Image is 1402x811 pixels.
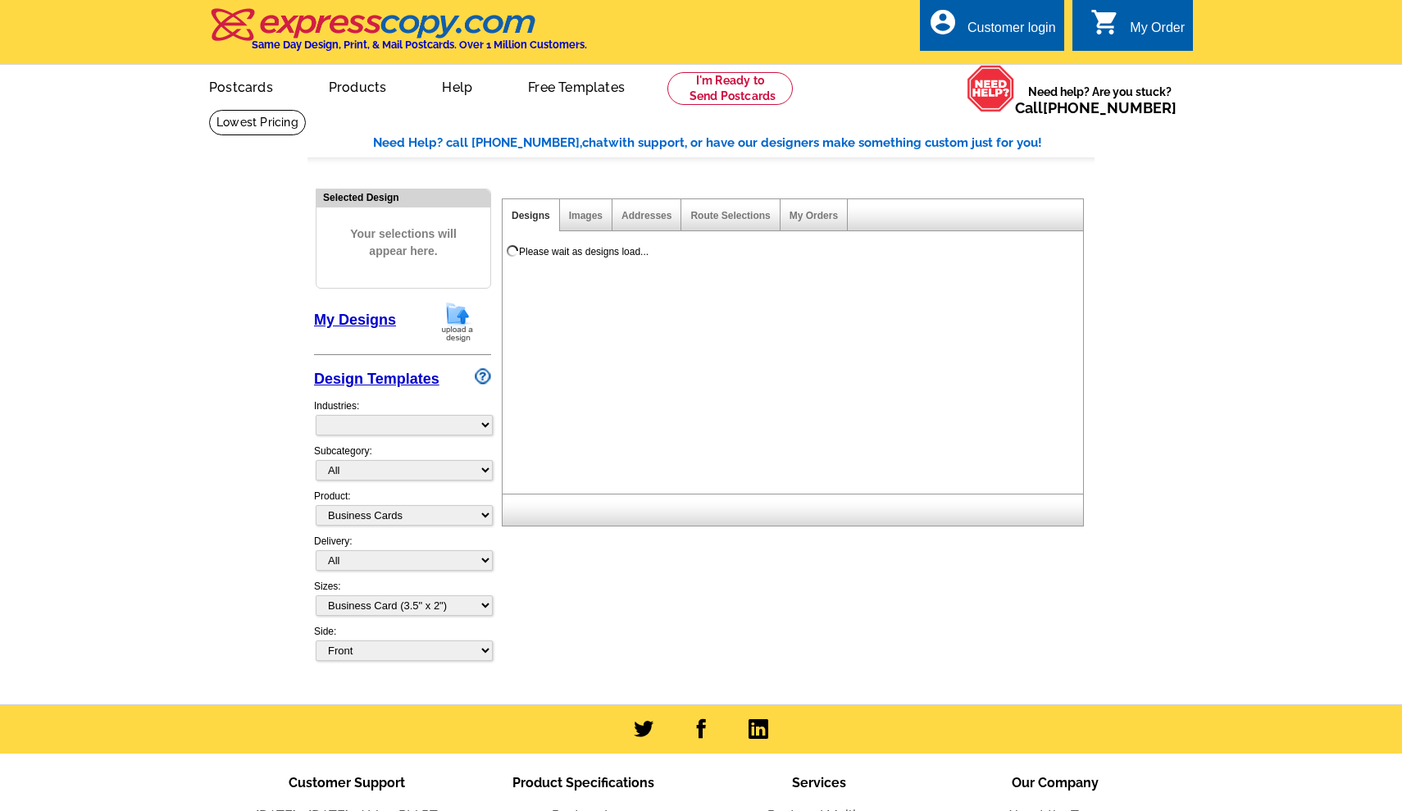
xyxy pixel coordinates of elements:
i: shopping_cart [1090,7,1120,37]
a: Designs [512,210,550,221]
div: Sizes: [314,579,491,624]
div: Delivery: [314,534,491,579]
a: Postcards [183,66,299,105]
a: Free Templates [502,66,651,105]
h4: Same Day Design, Print, & Mail Postcards. Over 1 Million Customers. [252,39,587,51]
div: Subcategory: [314,444,491,489]
span: Product Specifications [512,775,654,790]
div: Industries: [314,390,491,444]
a: My Designs [314,312,396,328]
span: chat [582,135,608,150]
i: account_circle [928,7,958,37]
a: shopping_cart My Order [1090,18,1185,39]
a: Addresses [621,210,671,221]
div: Side: [314,624,491,663]
div: Selected Design [316,189,490,205]
a: My Orders [790,210,838,221]
div: Need Help? call [PHONE_NUMBER], with support, or have our designers make something custom just fo... [373,134,1095,153]
a: Help [416,66,498,105]
a: Same Day Design, Print, & Mail Postcards. Over 1 Million Customers. [209,20,587,51]
div: My Order [1130,21,1185,43]
span: Services [792,775,846,790]
div: Customer login [967,21,1056,43]
span: Our Company [1012,775,1099,790]
div: Please wait as designs load... [519,244,649,259]
span: Call [1015,99,1177,116]
span: Your selections will appear here. [329,209,478,276]
a: Images [569,210,603,221]
span: Need help? Are you stuck? [1015,84,1185,116]
span: Customer Support [289,775,405,790]
div: Product: [314,489,491,534]
a: [PHONE_NUMBER] [1043,99,1177,116]
a: Route Selections [690,210,770,221]
img: upload-design [436,301,479,343]
img: help [967,65,1015,112]
img: design-wizard-help-icon.png [475,368,491,385]
a: Design Templates [314,371,439,387]
a: account_circle Customer login [928,18,1056,39]
a: Products [303,66,413,105]
img: loading... [506,244,519,257]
